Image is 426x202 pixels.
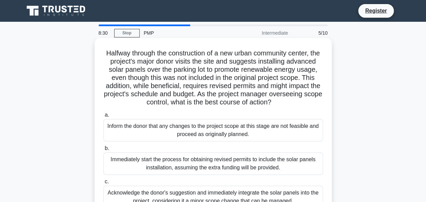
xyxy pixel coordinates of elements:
div: Intermediate [233,26,292,40]
span: b. [105,145,109,151]
a: Register [361,6,391,15]
a: Stop [114,29,140,37]
div: PMP [140,26,233,40]
div: Inform the donor that any changes to the project scope at this stage are not feasible and proceed... [103,119,323,141]
div: 5/10 [292,26,332,40]
div: 8:30 [95,26,114,40]
span: a. [105,112,109,118]
span: c. [105,179,109,184]
h5: Halfway through the construction of a new urban community center, the project's major donor visit... [103,49,324,107]
div: Immediately start the process for obtaining revised permits to include the solar panels installat... [103,152,323,175]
